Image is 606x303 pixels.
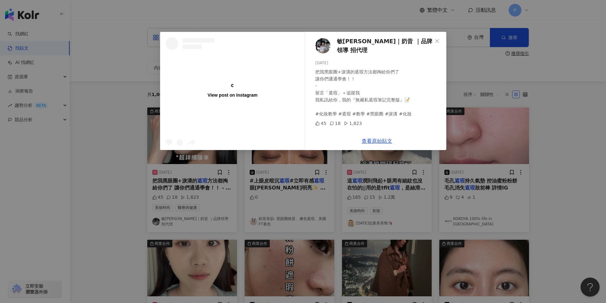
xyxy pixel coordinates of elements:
[315,68,441,117] div: 把我黑眼圈+淚溝的遮瑕方法都掏給你們了 讓你們通通學會！！ - 留言「遮瑕」＋追蹤我 我私訊給你，我的『無藏私遮瑕筆記完整版』📝 #化妝教學 #遮瑕 #教學 #黑眼圈 #淚溝 #化妝
[315,38,331,53] img: KOL Avatar
[207,92,257,98] div: View post on Instagram
[160,32,305,150] a: View post on Instagram
[431,35,443,47] button: Close
[435,38,440,44] span: close
[315,60,441,66] div: [DATE]
[315,120,326,127] div: 45
[337,37,432,55] span: 敏[PERSON_NAME]｜奶昔 ｜品牌領導 招代理
[329,120,340,127] div: 18
[315,37,432,55] a: KOL Avatar敏[PERSON_NAME]｜奶昔 ｜品牌領導 招代理
[362,138,392,144] a: 查看原始貼文
[344,120,362,127] div: 1,823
